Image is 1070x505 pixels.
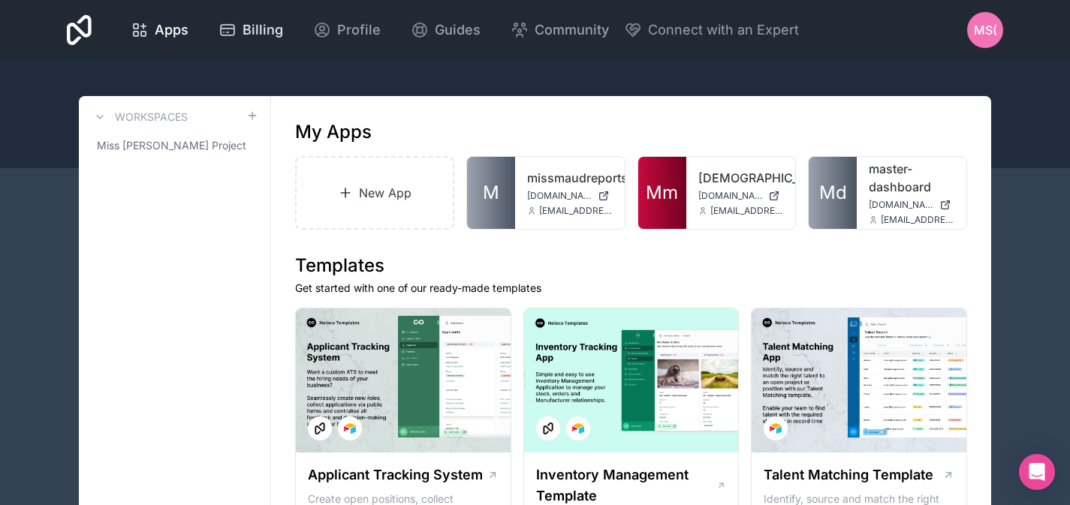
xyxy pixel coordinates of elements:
h3: Workspaces [115,110,188,125]
span: Community [535,20,609,41]
p: Get started with one of our ready-made templates [295,281,967,296]
img: Airtable Logo [344,422,356,434]
span: MS( [974,21,997,39]
div: Open Intercom Messenger [1019,454,1055,490]
h1: Talent Matching Template [764,464,933,485]
a: Workspaces [91,108,188,126]
a: master-dashboard [869,160,954,196]
a: Profile [301,14,393,47]
span: Connect with an Expert [648,20,799,41]
a: [DEMOGRAPHIC_DATA] [698,169,784,187]
span: Apps [155,20,188,41]
span: [DOMAIN_NAME] [869,199,933,211]
span: M [483,181,499,205]
a: Apps [119,14,200,47]
h1: Applicant Tracking System [308,464,483,485]
a: New App [295,156,454,230]
a: Mm [638,157,686,229]
a: [DOMAIN_NAME] [869,199,954,211]
span: [EMAIL_ADDRESS][DOMAIN_NAME] [881,214,954,226]
h1: Templates [295,254,967,278]
span: Mm [646,181,678,205]
a: [DOMAIN_NAME] [698,190,784,202]
a: M [467,157,515,229]
img: Airtable Logo [770,422,782,434]
a: Community [499,14,621,47]
span: Billing [243,20,283,41]
a: missmaudreports [527,169,613,187]
a: Md [809,157,857,229]
span: [DOMAIN_NAME] [527,190,592,202]
button: Connect with an Expert [624,20,799,41]
a: [DOMAIN_NAME] [527,190,613,202]
span: Guides [435,20,481,41]
span: [EMAIL_ADDRESS][DOMAIN_NAME] [710,205,784,217]
span: Md [819,181,847,205]
a: Guides [399,14,493,47]
a: Billing [206,14,295,47]
a: Miss [PERSON_NAME] Project [91,132,258,159]
span: Profile [337,20,381,41]
span: [DOMAIN_NAME] [698,190,763,202]
h1: My Apps [295,120,372,144]
span: [EMAIL_ADDRESS][DOMAIN_NAME] [539,205,613,217]
span: Miss [PERSON_NAME] Project [97,138,246,153]
img: Airtable Logo [572,422,584,434]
